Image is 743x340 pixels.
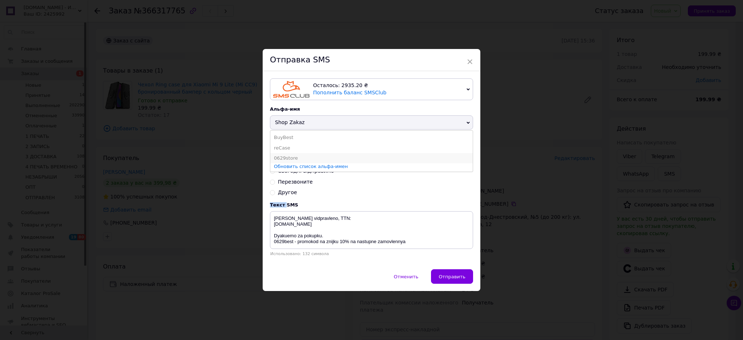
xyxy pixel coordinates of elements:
[439,274,465,279] span: Отправить
[275,119,305,125] span: Shop Zakaz
[467,56,473,68] span: ×
[386,269,426,284] button: Отменить
[263,49,480,71] div: Отправка SMS
[270,251,473,256] div: Использовано: 132 символа
[278,179,313,185] span: Перезвоните
[270,153,473,163] li: 0629store
[278,189,297,195] span: Другое
[274,164,348,169] a: Обновить список альфа-имен
[431,269,473,284] button: Отправить
[270,202,473,208] div: Текст SMS
[313,90,386,95] a: Пополнить баланс SMSClub
[270,211,473,249] textarea: [PERSON_NAME] vidpravleno, TTN: [DOMAIN_NAME] Dyakuemo za pokupku. 0629best - promokod na znijku ...
[394,274,418,279] span: Отменить
[270,132,473,143] li: BuyBest
[270,106,300,112] span: Альфа-имя
[270,143,473,153] li: reCase
[313,82,464,89] div: Осталось: 2935.20 ₴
